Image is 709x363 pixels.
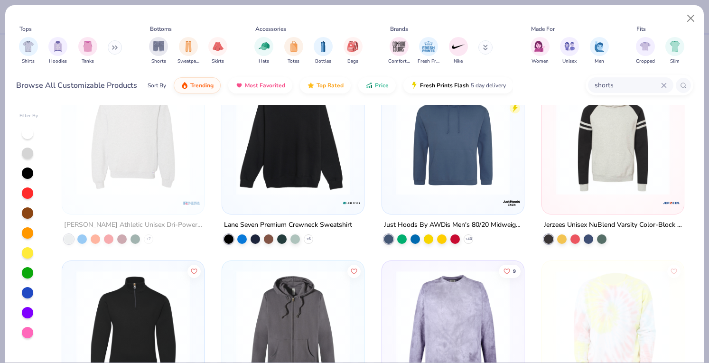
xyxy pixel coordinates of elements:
[551,81,674,195] img: 7b042e9b-db03-438b-a5ba-468546d4db79
[344,37,363,65] button: filter button
[228,77,292,93] button: Most Favorited
[665,37,684,65] div: filter for Slim
[259,41,270,52] img: Hats Image
[64,219,202,231] div: [PERSON_NAME] Athletic Unisex Dri-Power® Crewneck Sweatshirt
[254,37,273,65] button: filter button
[636,58,655,65] span: Cropped
[392,81,514,195] img: 0e6f4505-4d7a-442b-8017-050ac1dcf1e4
[19,37,38,65] button: filter button
[451,39,466,54] img: Nike Image
[307,82,315,89] img: TopRated.gif
[177,58,199,65] span: Sweatpants
[289,41,299,52] img: Totes Image
[314,37,333,65] div: filter for Bottles
[182,194,201,213] img: Russell Athletic logo
[358,77,396,93] button: Price
[418,37,439,65] div: filter for Fresh Prints
[534,41,545,52] img: Women Image
[23,41,34,52] img: Shirts Image
[78,37,97,65] button: filter button
[300,77,351,93] button: Top Rated
[19,25,32,33] div: Tops
[288,58,299,65] span: Totes
[562,58,577,65] span: Unisex
[590,37,609,65] div: filter for Men
[212,58,224,65] span: Skirts
[390,25,408,33] div: Brands
[83,41,93,52] img: Tanks Image
[149,37,168,65] div: filter for Shorts
[254,37,273,65] div: filter for Hats
[48,37,67,65] div: filter for Hoodies
[421,39,436,54] img: Fresh Prints Image
[388,37,410,65] div: filter for Comfort Colors
[640,41,651,52] img: Cropped Image
[564,41,575,52] img: Unisex Image
[153,41,164,52] img: Shorts Image
[420,82,469,89] span: Fresh Prints Flash
[208,37,227,65] div: filter for Skirts
[19,37,38,65] div: filter for Shirts
[595,58,604,65] span: Men
[149,37,168,65] button: filter button
[245,82,285,89] span: Most Favorited
[499,264,521,278] button: Like
[636,37,655,65] div: filter for Cropped
[388,37,410,65] button: filter button
[177,37,199,65] div: filter for Sweatpants
[418,37,439,65] button: filter button
[255,25,286,33] div: Accessories
[314,37,333,65] button: filter button
[670,41,680,52] img: Slim Image
[150,25,172,33] div: Bottoms
[384,219,522,231] div: Just Hoods By AWDis Men's 80/20 Midweight College Hooded Sweatshirt
[306,236,311,242] span: + 6
[636,37,655,65] button: filter button
[181,82,188,89] img: trending.gif
[22,58,35,65] span: Shirts
[224,219,352,231] div: Lane Seven Premium Crewneck Sweatshirt
[284,37,303,65] div: filter for Totes
[190,82,214,89] span: Trending
[560,37,579,65] button: filter button
[342,194,361,213] img: Lane Seven logo
[544,219,682,231] div: Jerzees Unisex NuBlend Varsity Color-Block Hooded Sweatshirt
[471,80,506,91] span: 5 day delivery
[590,37,609,65] button: filter button
[670,58,680,65] span: Slim
[49,58,67,65] span: Hoodies
[151,58,166,65] span: Shorts
[449,37,468,65] button: filter button
[410,82,418,89] img: flash.gif
[183,41,194,52] img: Sweatpants Image
[347,58,358,65] span: Bags
[347,264,361,278] button: Like
[259,58,269,65] span: Hats
[454,58,463,65] span: Nike
[532,58,549,65] span: Women
[19,112,38,120] div: Filter By
[531,37,550,65] div: filter for Women
[78,37,97,65] div: filter for Tanks
[174,77,221,93] button: Trending
[146,236,151,242] span: + 7
[284,37,303,65] button: filter button
[560,37,579,65] div: filter for Unisex
[232,81,354,195] img: a81cae28-23d5-4574-8f74-712c9fc218bb
[187,264,200,278] button: Like
[388,58,410,65] span: Comfort Colors
[235,82,243,89] img: most_fav.gif
[531,25,555,33] div: Made For
[213,41,224,52] img: Skirts Image
[403,77,513,93] button: Fresh Prints Flash5 day delivery
[318,41,328,52] img: Bottles Image
[16,80,137,91] div: Browse All Customizable Products
[594,41,605,52] img: Men Image
[531,37,550,65] button: filter button
[148,81,166,90] div: Sort By
[449,37,468,65] div: filter for Nike
[208,37,227,65] button: filter button
[513,269,516,273] span: 9
[682,9,700,28] button: Close
[418,58,439,65] span: Fresh Prints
